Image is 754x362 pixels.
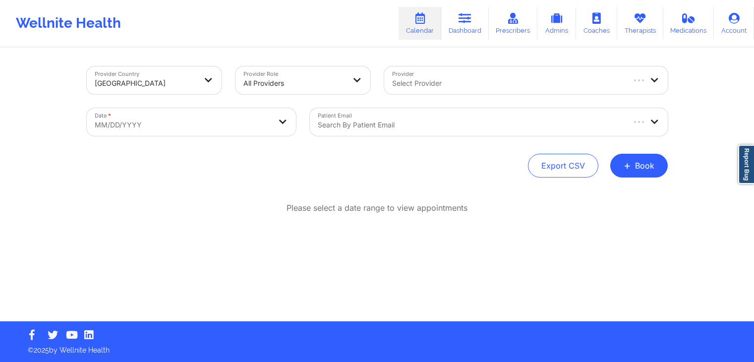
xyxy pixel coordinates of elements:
span: + [624,163,631,168]
a: Therapists [617,7,663,40]
a: Dashboard [441,7,489,40]
a: Medications [663,7,714,40]
a: Prescribers [489,7,538,40]
p: © 2025 by Wellnite Health [21,338,733,355]
div: [GEOGRAPHIC_DATA] [95,72,197,94]
a: Report Bug [738,145,754,184]
a: Coaches [576,7,617,40]
button: Export CSV [528,154,598,178]
a: Calendar [399,7,441,40]
a: Admins [537,7,576,40]
a: Account [714,7,754,40]
button: +Book [610,154,668,178]
div: All Providers [243,72,346,94]
p: Please select a date range to view appointments [287,202,467,214]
